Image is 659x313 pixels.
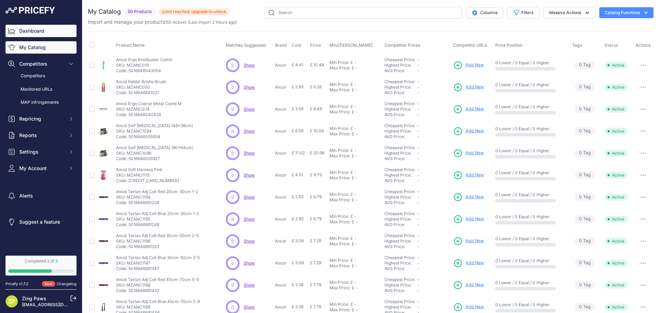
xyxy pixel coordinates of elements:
[604,150,628,157] span: Active
[244,172,255,178] span: Show
[352,175,354,181] div: £
[453,302,484,312] a: Add New
[244,85,255,90] a: Show
[604,194,628,201] span: Active
[275,43,287,48] span: Brand
[8,258,74,264] div: Completed 2 of 3
[310,172,322,177] span: £ 9.79
[495,214,566,220] p: 0 Lower / 0 Equal / 0 Higher
[244,238,255,244] a: Show
[116,57,172,63] p: Ancol Ergo Knotbuster Comb
[352,109,354,115] div: £
[575,193,595,201] span: Tag
[292,238,304,243] span: £ 3.08
[88,7,121,16] h2: My Catalog
[226,43,266,48] span: Matches Suggested
[495,104,566,110] p: 0 Lower / 0 Equal / 0 Higher
[575,237,595,245] span: Tag
[116,172,179,178] p: SKU: MZANC1115
[244,216,255,222] a: Show
[384,107,417,112] div: Highest Price:
[384,123,415,128] a: Cheapest Price:
[384,156,417,161] div: AVG Price:
[417,79,419,84] span: -
[352,219,354,225] div: £
[384,216,417,222] div: Highest Price:
[453,82,484,92] a: Add New
[116,200,198,205] p: Code: 5016646691224
[231,238,234,244] span: 0
[166,20,185,25] a: 50 Active
[88,19,237,25] p: Import and manage your products
[417,194,419,200] span: -
[384,63,417,68] div: Highest Price:
[350,60,353,65] div: £
[579,62,582,68] span: 0
[350,104,353,109] div: £
[116,238,199,244] p: SKU: MZANC1196
[116,167,179,172] p: Ancol Soft Harness Pink
[310,238,321,243] span: £ 7.29
[116,85,166,90] p: SKU: MZANC050
[310,128,324,133] span: £ 10.00
[116,233,199,238] p: Ancol Tartan Adj Coll Red 30cm-50cm 2-5
[116,128,193,134] p: SKU: MZANC1094
[353,214,356,219] div: -
[417,178,419,183] span: -
[465,172,484,178] span: Add New
[5,7,55,14] img: Pricefy Logo
[604,84,628,91] span: Active
[384,79,415,84] a: Cheapest Price:
[384,211,415,216] a: Cheapest Price:
[352,65,354,71] div: £
[604,43,618,48] span: Status
[244,194,255,200] a: Show
[384,85,417,90] div: Highest Price:
[116,145,193,150] p: Ancol Self [MEDICAL_DATA] (90x64cm)
[495,148,566,154] p: 0 Lower / 0 Equal / 0 Higher
[384,101,415,106] a: Cheapest Price:
[350,170,353,175] div: £
[329,104,349,109] div: Min Price:
[275,216,289,222] p: Ancol
[453,258,484,268] a: Add New
[495,60,566,66] p: 0 Lower / 0 Equal / 0 Higher
[579,216,582,222] span: 0
[5,113,77,125] button: Repricing
[417,101,419,106] span: -
[22,302,94,307] a: [EMAIL_ADDRESS][DOMAIN_NAME]
[384,200,417,205] div: AVG Price:
[384,128,417,134] div: Highest Price:
[417,145,419,150] span: -
[453,126,484,136] a: Add New
[384,189,415,194] a: Cheapest Price:
[384,194,417,200] div: Highest Price:
[453,104,484,114] a: Add New
[329,65,350,71] div: Max Price:
[352,87,354,93] div: £
[165,20,186,25] span: ( )
[453,60,484,70] a: Add New
[579,106,582,112] span: 0
[465,238,484,244] span: Add New
[495,170,566,176] p: 0 Lower / 0 Equal / 0 Higher
[604,172,628,179] span: Active
[19,132,64,139] span: Reports
[116,216,199,222] p: SKU: MZANC1195
[244,107,255,112] span: Show
[384,145,415,150] a: Cheapest Price:
[329,170,349,175] div: Min Price:
[19,165,64,172] span: My Account
[604,216,628,223] span: Active
[465,62,484,68] span: Add New
[353,60,356,65] div: -
[5,41,77,54] a: My Catalog
[453,236,484,246] a: Add New
[116,63,172,68] p: SKU: MZANC015
[244,150,255,156] a: Show
[292,106,303,111] span: £ 3.59
[575,215,595,223] span: Tag
[353,126,356,131] div: -
[116,123,193,128] p: Ancol Self [MEDICAL_DATA] (48x38cm)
